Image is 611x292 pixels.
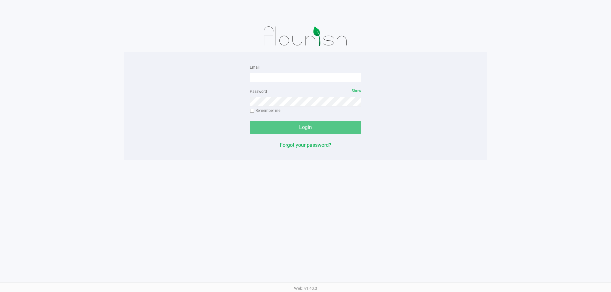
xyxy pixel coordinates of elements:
label: Remember me [250,108,280,113]
label: Email [250,65,260,70]
span: Web: v1.40.0 [294,286,317,291]
input: Remember me [250,109,254,113]
button: Forgot your password? [280,141,331,149]
span: Show [352,89,361,93]
label: Password [250,89,267,94]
